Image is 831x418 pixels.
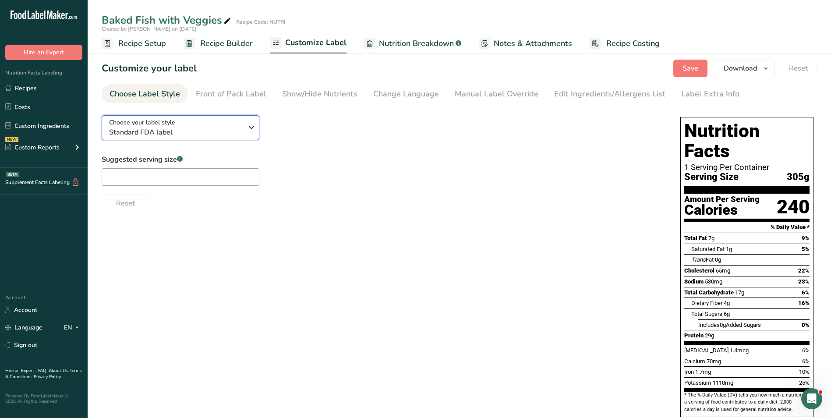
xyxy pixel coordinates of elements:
[373,88,439,100] div: Change Language
[34,374,61,380] a: Privacy Policy
[102,154,259,165] label: Suggested serving size
[200,38,253,50] span: Recipe Builder
[684,267,714,274] span: Cholesterol
[494,38,572,50] span: Notes & Attachments
[801,388,822,409] iframe: Intercom live chat
[64,322,82,333] div: EN
[724,311,730,317] span: 6g
[109,127,243,138] span: Standard FDA label
[684,172,739,183] span: Serving Size
[681,88,739,100] div: Label Extra Info
[802,358,810,365] span: 6%
[698,322,761,328] span: Includes Added Sugars
[684,222,810,233] section: % Daily Value *
[802,347,810,354] span: 6%
[705,278,722,285] span: 530mg
[606,38,660,50] span: Recipe Costing
[236,18,285,26] div: Recipe Code: NUTRI
[726,246,732,252] span: 1g
[802,322,810,328] span: 0%
[196,88,266,100] div: Front of Pack Label
[116,198,135,209] span: Reset
[455,88,538,100] div: Manual Label Override
[5,137,18,142] div: NEW
[720,322,726,328] span: 0g
[5,320,42,335] a: Language
[684,289,734,296] span: Total Carbohydrate
[102,34,166,53] a: Recipe Setup
[780,60,817,77] button: Reset
[713,379,733,386] span: 1110mg
[184,34,253,53] a: Recipe Builder
[724,63,757,74] span: Download
[802,289,810,296] span: 6%
[282,88,357,100] div: Show/Hide Nutrients
[5,393,82,404] div: Powered By FoodLabelMaker © 2025 All Rights Reserved
[713,60,774,77] button: Download
[590,34,660,53] a: Recipe Costing
[684,332,704,339] span: Protein
[6,172,19,177] div: BETA
[684,368,694,375] span: Iron
[684,358,705,365] span: Calcium
[285,37,347,49] span: Customize Label
[554,88,665,100] div: Edit Ingredients/Allergens List
[691,256,706,263] i: Trans
[102,115,259,140] button: Choose your label style Standard FDA label
[684,121,810,161] h1: Nutrition Facts
[798,278,810,285] span: 23%
[802,246,810,252] span: 5%
[708,235,714,241] span: 7g
[49,368,70,374] a: About Us .
[799,379,810,386] span: 25%
[799,368,810,375] span: 10%
[735,289,744,296] span: 17g
[684,278,704,285] span: Sodium
[38,368,49,374] a: FAQ .
[716,267,730,274] span: 65mg
[5,368,36,374] a: Hire an Expert .
[684,392,810,413] section: * The % Daily Value (DV) tells you how much a nutrient in a serving of food contributes to a dail...
[789,63,808,74] span: Reset
[691,311,722,317] span: Total Sugars
[364,34,461,53] a: Nutrition Breakdown
[695,368,711,375] span: 1.7mg
[684,235,707,241] span: Total Fat
[684,204,760,216] div: Calories
[798,300,810,306] span: 16%
[682,63,698,74] span: Save
[102,61,197,76] h1: Customize your label
[705,332,714,339] span: 29g
[102,25,196,32] span: Created by [PERSON_NAME] on [DATE]
[691,246,725,252] span: Saturated Fat
[691,256,714,263] span: Fat
[270,33,347,54] a: Customize Label
[798,267,810,274] span: 22%
[5,368,82,380] a: Terms & Conditions .
[684,379,711,386] span: Potassium
[707,358,721,365] span: 70mg
[102,195,149,212] button: Reset
[673,60,707,77] button: Save
[5,45,82,60] button: Hire an Expert
[724,300,730,306] span: 4g
[110,88,180,100] div: Choose Label Style
[684,347,728,354] span: [MEDICAL_DATA]
[479,34,572,53] a: Notes & Attachments
[802,235,810,241] span: 9%
[684,195,760,204] div: Amount Per Serving
[102,12,233,28] div: Baked Fish with Veggies
[379,38,454,50] span: Nutrition Breakdown
[691,300,722,306] span: Dietary Fiber
[787,172,810,183] span: 305g
[715,256,721,263] span: 0g
[777,195,810,219] div: 240
[109,118,175,127] span: Choose your label style
[730,347,749,354] span: 1.4mcg
[118,38,166,50] span: Recipe Setup
[684,163,810,172] div: 1 Serving Per Container
[5,143,60,152] div: Custom Reports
